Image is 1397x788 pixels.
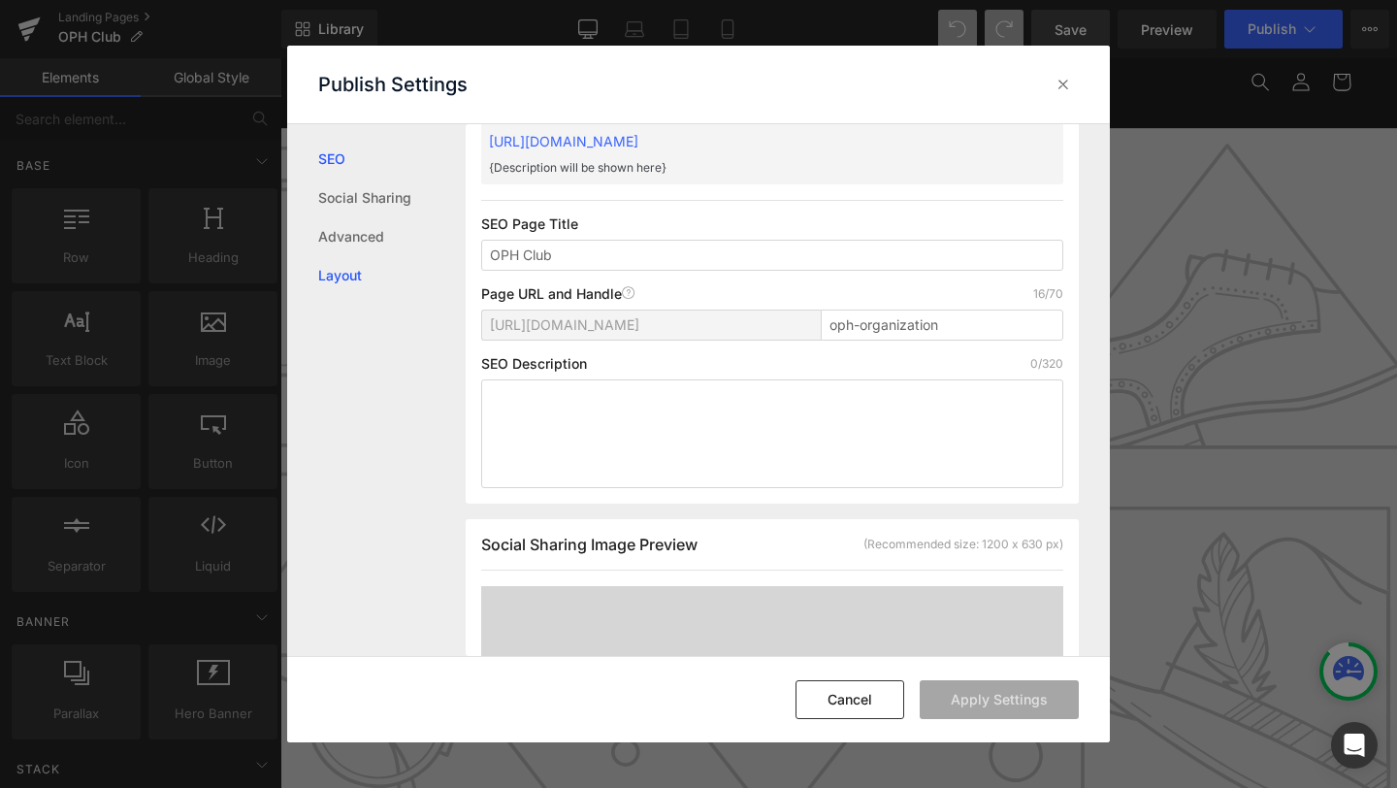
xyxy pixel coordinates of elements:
[318,256,466,295] a: Layout
[228,16,271,34] span: Merch
[490,317,639,333] span: [URL][DOMAIN_NAME]
[377,5,483,46] summary: OPH Club
[1009,4,1052,47] summary: Search
[481,356,587,372] p: SEO Description
[318,73,468,96] p: Publish Settings
[153,5,216,46] a: Home
[796,680,904,719] button: Cancel
[489,133,638,149] a: [URL][DOMAIN_NAME]
[920,680,1079,719] button: Apply Settings
[389,16,457,34] span: OPH Club
[1030,356,1063,372] p: 0/320
[821,310,1063,341] input: Enter page title...
[165,16,205,34] span: Home
[49,3,126,48] img: ONEPERCENTHARDER
[481,286,635,302] p: Page URL and Handle
[481,240,1063,271] input: Enter your page title...
[481,216,1063,232] p: SEO Page Title
[318,140,466,179] a: SEO
[318,217,466,256] a: Advanced
[1331,722,1378,769] div: Open Intercom Messenger
[309,16,351,34] span: About
[216,5,297,46] summary: Merch
[318,179,466,217] a: Social Sharing
[297,5,377,46] summary: About
[1033,286,1063,302] p: 16/70
[489,159,993,177] p: {Description will be shown here}
[863,536,1063,553] div: (Recommended size: 1200 x 630 px)
[481,535,698,554] span: Social Sharing Image Preview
